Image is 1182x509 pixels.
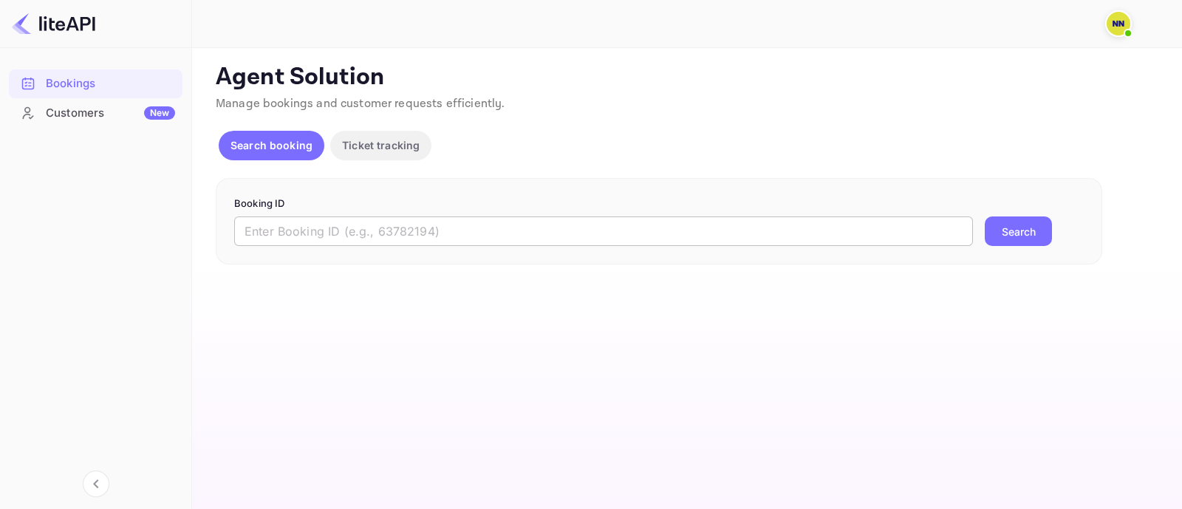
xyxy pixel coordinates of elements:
[9,69,182,97] a: Bookings
[144,106,175,120] div: New
[234,197,1084,211] p: Booking ID
[83,471,109,497] button: Collapse navigation
[234,216,973,246] input: Enter Booking ID (e.g., 63782194)
[342,137,420,153] p: Ticket tracking
[985,216,1052,246] button: Search
[46,105,175,122] div: Customers
[9,69,182,98] div: Bookings
[1107,12,1130,35] img: N/A N/A
[9,99,182,128] div: CustomersNew
[230,137,312,153] p: Search booking
[9,99,182,126] a: CustomersNew
[46,75,175,92] div: Bookings
[216,96,505,112] span: Manage bookings and customer requests efficiently.
[12,12,95,35] img: LiteAPI logo
[216,63,1155,92] p: Agent Solution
